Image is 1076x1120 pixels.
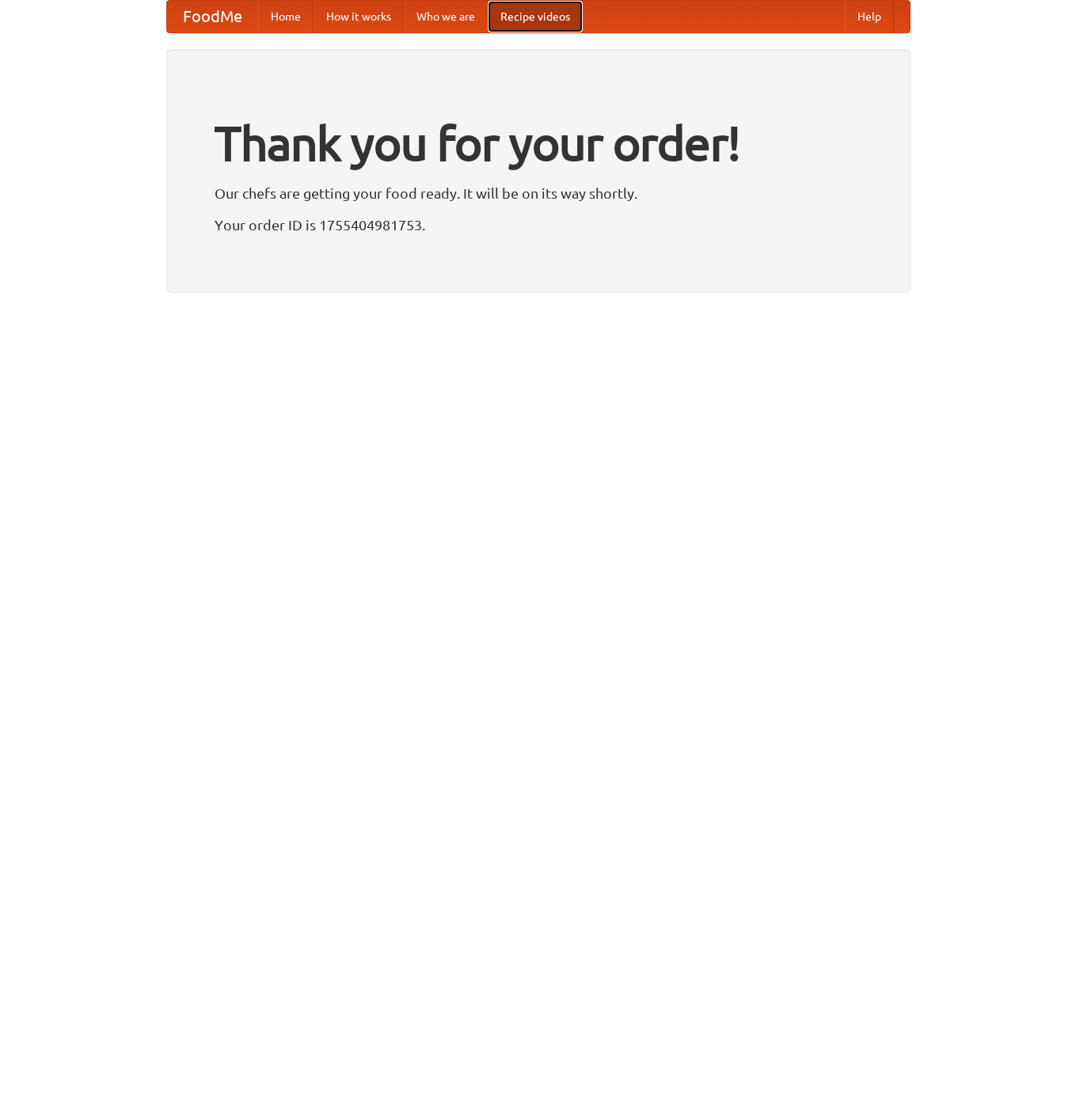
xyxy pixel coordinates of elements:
[845,1,894,32] a: Help
[314,1,404,32] a: How it works
[215,181,862,205] p: Our chefs are getting your food ready. It will be on its way shortly.
[167,1,258,32] a: FoodMe
[488,1,583,32] a: Recipe videos
[215,213,862,237] p: Your order ID is 1755404981753.
[404,1,488,32] a: Who we are
[258,1,314,32] a: Home
[215,105,862,181] h1: Thank you for your order!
